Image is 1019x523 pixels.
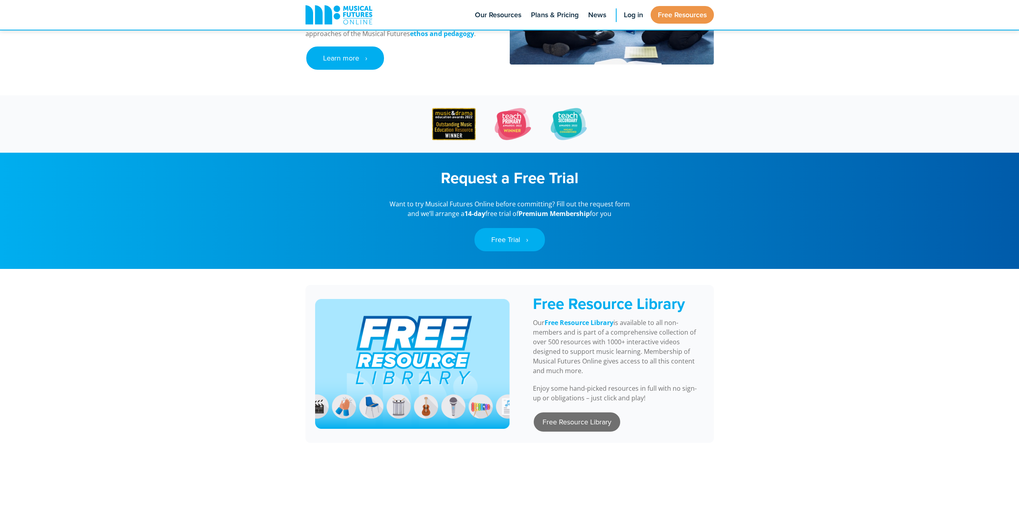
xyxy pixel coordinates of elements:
p: Want to try Musical Futures Online before committing? Fill out the request form and we’ll arrange... [386,199,634,218]
a: Free Resource Library [545,318,613,327]
strong: Premium Membership [519,209,590,218]
p: Our is available to all non-members and is part of a comprehensive collection of over 500 resourc... [533,318,704,376]
span: Log in [624,10,643,20]
p: Enjoy some hand-picked resources in full with no sign-up or obligations – just click and play! [533,384,704,403]
a: ethos and pedagogy [410,29,474,38]
span: Our Resources [475,10,521,20]
span: Free Resource Library [533,293,685,315]
h2: Request a Free Trial [354,169,666,187]
a: Free Resource Library [534,412,620,432]
a: Free Resources [651,6,714,24]
strong: 14-day [464,209,485,218]
span: News [588,10,606,20]
span: Plans & Pricing [531,10,579,20]
a: Learn more ‎‏‏‎ ‎ › [306,46,384,70]
a: Free Trial ‎‏‏‎ ‎ › [474,228,545,251]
